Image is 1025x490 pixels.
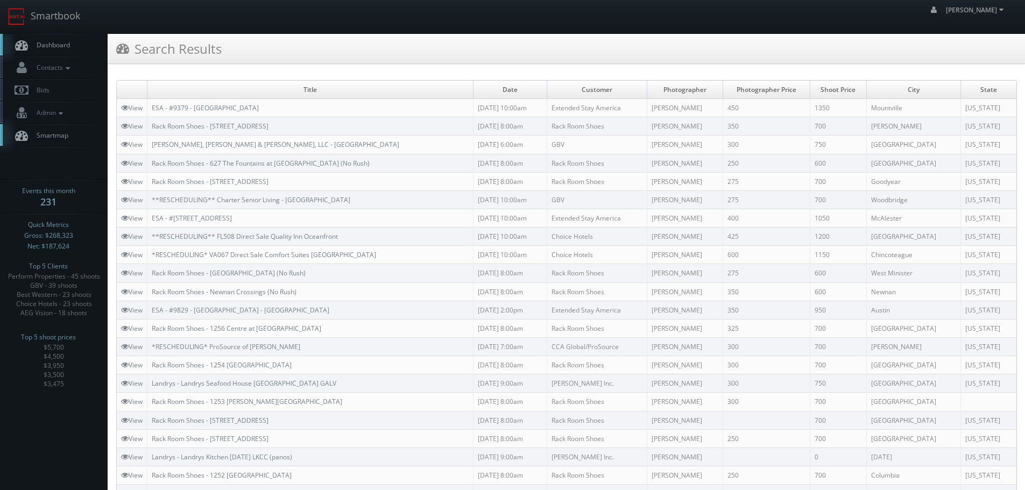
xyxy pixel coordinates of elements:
a: View [121,379,143,388]
a: Rack Room Shoes - [STREET_ADDRESS] [152,434,268,443]
td: [PERSON_NAME] [647,99,723,117]
td: 425 [723,228,810,246]
td: [PERSON_NAME] [647,117,723,136]
td: 300 [723,393,810,411]
td: Rack Room Shoes [547,466,647,484]
td: 600 [723,246,810,264]
td: [DATE] 8:00am [473,411,547,429]
td: [DATE] 9:00am [473,448,547,466]
td: [DATE] 10:00am [473,228,547,246]
td: [GEOGRAPHIC_DATA] [866,411,960,429]
td: 250 [723,429,810,448]
td: Rack Room Shoes [547,172,647,190]
a: Rack Room Shoes - 1252 [GEOGRAPHIC_DATA] [152,471,292,480]
td: [US_STATE] [960,172,1016,190]
a: View [121,268,143,278]
a: Rack Room Shoes - [STREET_ADDRESS] [152,177,268,186]
td: [US_STATE] [960,448,1016,466]
td: 600 [810,282,866,301]
td: [PERSON_NAME] [647,154,723,172]
td: Rack Room Shoes [547,393,647,411]
span: Dashboard [31,40,70,49]
td: Choice Hotels [547,228,647,246]
td: [PERSON_NAME] Inc. [547,374,647,393]
td: [DATE] 10:00am [473,246,547,264]
td: CCA Global/ProSource [547,337,647,356]
td: [DATE] 6:00am [473,136,547,154]
td: [PERSON_NAME] [647,356,723,374]
td: GBV [547,190,647,209]
a: Rack Room Shoes - [STREET_ADDRESS] [152,122,268,131]
td: 275 [723,190,810,209]
td: 350 [723,301,810,319]
td: Title [147,81,473,99]
td: [US_STATE] [960,264,1016,282]
td: 0 [810,448,866,466]
td: 750 [810,136,866,154]
td: 700 [810,393,866,411]
span: Gross: $268,323 [24,230,73,241]
td: [US_STATE] [960,282,1016,301]
a: View [121,360,143,370]
span: Events this month [22,186,75,196]
td: [US_STATE] [960,374,1016,393]
td: [DATE] 7:00am [473,337,547,356]
td: Woodbridge [866,190,960,209]
a: View [121,140,143,149]
a: Rack Room Shoes - 1254 [GEOGRAPHIC_DATA] [152,360,292,370]
td: 600 [810,154,866,172]
td: 300 [723,337,810,356]
td: Austin [866,301,960,319]
td: [GEOGRAPHIC_DATA] [866,136,960,154]
a: Rack Room Shoes - [STREET_ADDRESS] [152,416,268,425]
td: [DATE] 8:00am [473,117,547,136]
td: [GEOGRAPHIC_DATA] [866,356,960,374]
span: Smartmap [31,131,68,140]
a: View [121,250,143,259]
td: 250 [723,466,810,484]
td: 1150 [810,246,866,264]
td: 300 [723,374,810,393]
td: [PERSON_NAME] [647,448,723,466]
td: [US_STATE] [960,209,1016,227]
td: Rack Room Shoes [547,319,647,337]
td: Rack Room Shoes [547,429,647,448]
td: [US_STATE] [960,337,1016,356]
td: [DATE] 2:00pm [473,301,547,319]
td: GBV [547,136,647,154]
td: 950 [810,301,866,319]
td: [GEOGRAPHIC_DATA] [866,374,960,393]
a: View [121,214,143,223]
td: 700 [810,466,866,484]
td: [PERSON_NAME] [647,282,723,301]
td: [US_STATE] [960,246,1016,264]
td: 700 [810,411,866,429]
span: Contacts [31,63,73,72]
td: Rack Room Shoes [547,282,647,301]
td: 700 [810,117,866,136]
span: Top 5 shoot prices [21,332,76,343]
td: 1200 [810,228,866,246]
a: Rack Room Shoes - 1253 [PERSON_NAME][GEOGRAPHIC_DATA] [152,397,342,406]
td: [US_STATE] [960,319,1016,337]
a: View [121,324,143,333]
td: 300 [723,356,810,374]
td: [GEOGRAPHIC_DATA] [866,429,960,448]
td: [DATE] 8:00am [473,282,547,301]
td: Mountville [866,99,960,117]
td: [DATE] 8:00am [473,319,547,337]
td: [GEOGRAPHIC_DATA] [866,154,960,172]
a: View [121,342,143,351]
a: View [121,416,143,425]
td: [DATE] 8:00am [473,393,547,411]
td: Rack Room Shoes [547,264,647,282]
td: [PERSON_NAME] [647,209,723,227]
td: Date [473,81,547,99]
td: [DATE] [866,448,960,466]
td: 700 [810,319,866,337]
td: [GEOGRAPHIC_DATA] [866,393,960,411]
td: 350 [723,282,810,301]
td: Rack Room Shoes [547,154,647,172]
td: [PERSON_NAME] [647,319,723,337]
a: View [121,287,143,296]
